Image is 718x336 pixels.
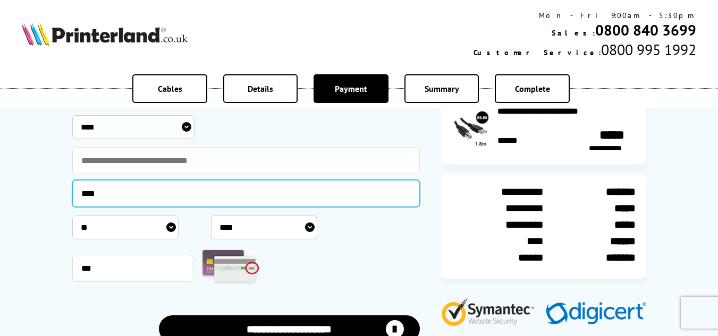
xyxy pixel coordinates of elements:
[474,11,696,20] div: Mon - Fri 9:00am - 5:30pm
[601,40,696,59] span: 0800 995 1992
[474,48,601,57] span: Customer Service:
[425,83,459,94] span: Summary
[335,83,367,94] span: Payment
[248,83,273,94] span: Details
[595,20,696,40] a: 0800 840 3699
[552,28,595,38] span: Sales:
[158,83,182,94] span: Cables
[22,22,188,46] img: Printerland Logo
[515,83,550,94] span: Complete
